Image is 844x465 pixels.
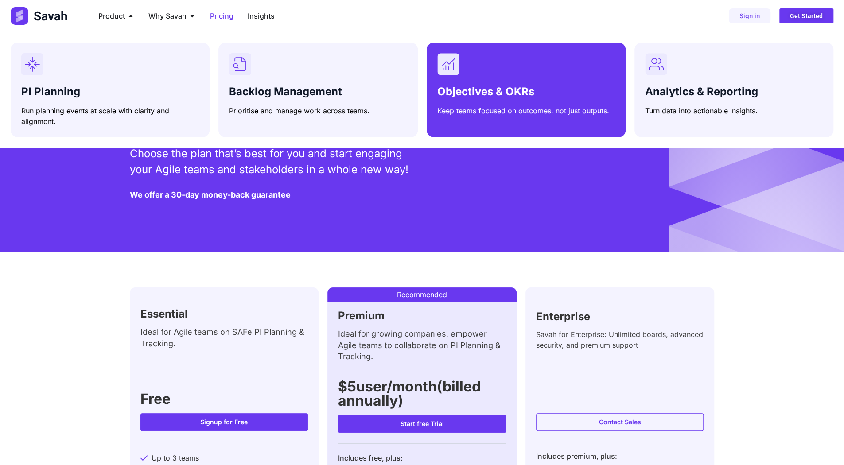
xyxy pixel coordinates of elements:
p: Prioritise and manage work across teams. [229,105,407,116]
a: Backlog ManagementPrioritise and manage work across teams. [218,43,417,137]
h2: Essential [140,309,308,319]
span: Why Savah [148,11,187,21]
p: Run planning events at scale with clarity and alignment. [21,105,199,127]
a: Contact Sales [536,413,704,431]
a: Insights [248,11,275,21]
span: Start free Trial [400,421,443,427]
p: Choose the plan that’s best for you and start engaging your Agile teams and stakeholders in a who... [130,146,418,178]
iframe: Chat Widget [800,422,844,465]
a: Get Started [779,8,833,23]
a: Pricing [210,11,233,21]
div: Ideal for growing companies, empower Agile teams to collaborate on PI Planning & Tracking. [338,328,506,368]
div: Savah for Enterprise: Unlimited boards, advanced security, and premium support [536,329,704,350]
span: PI Planning [21,85,80,98]
a: Signup for Free [140,413,308,431]
span: Get Started [790,13,823,19]
a: Objectives & OKRsKeep teams focused on outcomes, not just outputs. [427,43,626,137]
a: PI PlanningRun planning events at scale with clarity and alignment. [11,43,210,137]
p: Recommended [327,291,517,298]
h2: Enterprise [536,311,704,322]
a: Sign in [729,8,770,23]
h3: Free [140,392,308,406]
h2: Premium [338,310,506,321]
span: Signup for Free [200,419,248,425]
h3: $5 [338,380,506,408]
div: Ideal for Agile teams on SAFe PI Planning & Tracking. [140,326,308,366]
p: Keep teams focused on outcomes, not just outputs. [437,105,615,116]
span: Objectives & OKRs [437,85,534,98]
h5: We offer a 30-day money-back guarantee [130,191,291,199]
nav: Menu [91,7,540,25]
span: Backlog Management [229,85,342,98]
a: Analytics & ReportingTurn data into actionable insights. [634,43,833,137]
span: Up to 3 teams [149,453,199,463]
span: Contact Sales [599,419,641,425]
h6: Includes premium, plus: [536,453,704,460]
span: Product [98,11,125,21]
span: Analytics & Reporting [645,85,758,98]
a: Start free Trial [338,415,506,433]
span: user/month(billed annually) [338,378,481,409]
div: Menu Toggle [91,7,540,25]
span: Sign in [739,13,760,19]
p: Turn data into actionable insights. [645,105,823,116]
h6: Includes free, plus: [338,454,506,461]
